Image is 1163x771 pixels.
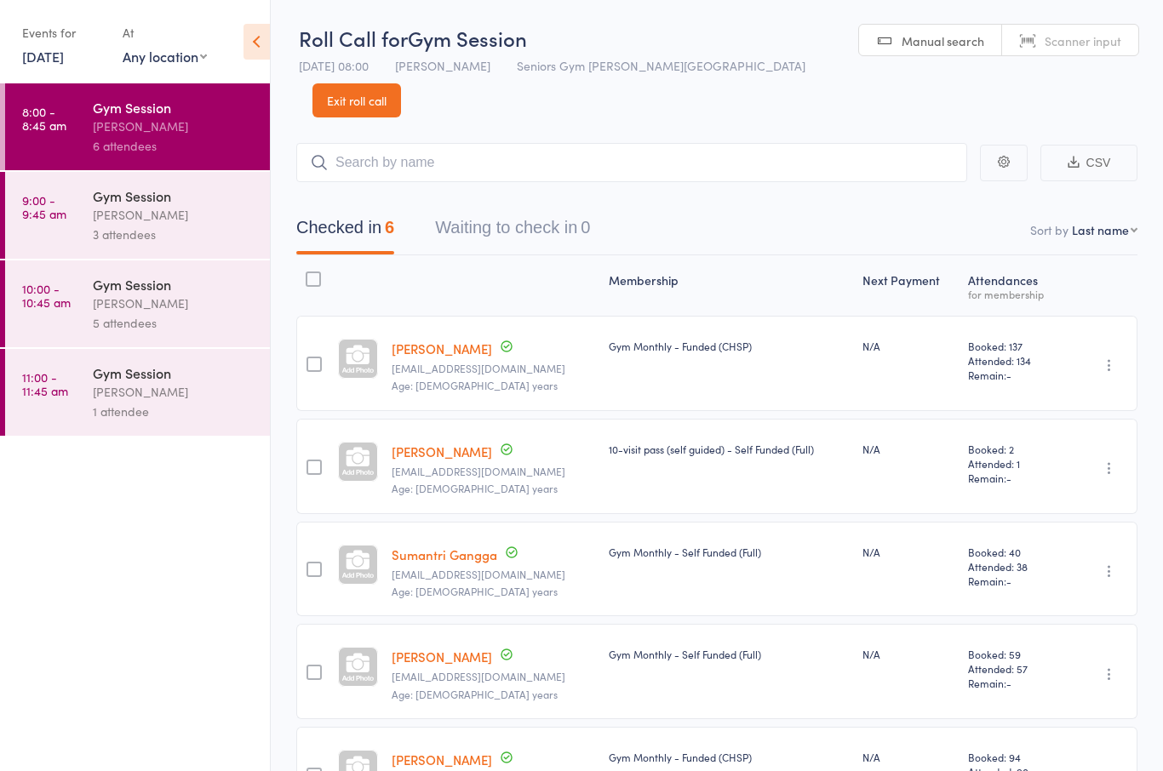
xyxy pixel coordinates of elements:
div: Gym Monthly - Funded (CHSP) [609,339,849,353]
div: 6 [385,218,394,237]
span: Remain: [968,676,1058,690]
span: Remain: [968,471,1058,485]
div: Atten­dances [961,263,1065,308]
div: Any location [123,47,207,66]
div: [PERSON_NAME] [93,294,255,313]
div: 3 attendees [93,225,255,244]
div: Membership [602,263,856,308]
span: Attended: 134 [968,353,1058,368]
time: 9:00 - 9:45 am [22,193,66,220]
span: [PERSON_NAME] [395,57,490,74]
div: [PERSON_NAME] [93,205,255,225]
span: Booked: 94 [968,750,1058,764]
div: N/A [862,442,954,456]
span: Remain: [968,574,1058,588]
span: Booked: 137 [968,339,1058,353]
a: [PERSON_NAME] [392,751,492,768]
div: Gym Session [93,98,255,117]
div: [PERSON_NAME] [93,382,255,402]
div: Gym Monthly - Self Funded (Full) [609,647,849,661]
a: 10:00 -10:45 amGym Session[PERSON_NAME]5 attendees [5,260,270,347]
div: 10-visit pass (self guided) - Self Funded (Full) [609,442,849,456]
small: sumantri.gangga@gmail.com [392,568,595,580]
span: - [1006,471,1011,485]
span: Roll Call for [299,24,408,52]
div: N/A [862,647,954,661]
time: 8:00 - 8:45 am [22,105,66,132]
span: Age: [DEMOGRAPHIC_DATA] years [392,481,558,495]
span: Attended: 1 [968,456,1058,471]
span: - [1006,368,1011,382]
div: Gym Session [93,186,255,205]
div: [PERSON_NAME] [93,117,255,136]
a: Sumantri Gangga [392,545,497,563]
span: Manual search [902,32,984,49]
div: Gym Monthly - Self Funded (Full) [609,545,849,559]
a: [DATE] [22,47,64,66]
time: 10:00 - 10:45 am [22,282,71,309]
div: Next Payment [856,263,961,308]
div: Gym Session [93,363,255,382]
a: [PERSON_NAME] [392,648,492,665]
div: Gym Session [93,275,255,294]
button: Checked in6 [296,209,394,254]
div: 0 [581,218,590,237]
div: N/A [862,545,954,559]
a: Exit roll call [312,83,401,117]
span: Remain: [968,368,1058,382]
a: [PERSON_NAME] [392,443,492,460]
small: yvonnee5@bigpond.com [392,363,595,374]
span: Attended: 38 [968,559,1058,574]
span: Age: [DEMOGRAPHIC_DATA] years [392,584,558,598]
span: Seniors Gym [PERSON_NAME][GEOGRAPHIC_DATA] [517,57,805,74]
button: CSV [1040,145,1137,181]
div: Last name [1072,221,1129,238]
span: Attended: 57 [968,661,1058,676]
span: Booked: 59 [968,647,1058,661]
span: - [1006,676,1011,690]
span: Age: [DEMOGRAPHIC_DATA] years [392,687,558,701]
span: - [1006,574,1011,588]
span: Booked: 2 [968,442,1058,456]
div: At [123,19,207,47]
div: 6 attendees [93,136,255,156]
a: 8:00 -8:45 amGym Session[PERSON_NAME]6 attendees [5,83,270,170]
div: for membership [968,288,1058,300]
a: 9:00 -9:45 amGym Session[PERSON_NAME]3 attendees [5,172,270,259]
small: helenmurden85@gmail.com [392,671,595,682]
a: [PERSON_NAME] [392,340,492,357]
div: Gym Monthly - Funded (CHSP) [609,750,849,764]
div: 5 attendees [93,313,255,333]
span: Gym Session [408,24,527,52]
div: N/A [862,339,954,353]
div: N/A [862,750,954,764]
a: 11:00 -11:45 amGym Session[PERSON_NAME]1 attendee [5,349,270,436]
div: 1 attendee [93,402,255,421]
span: Scanner input [1045,32,1121,49]
span: Age: [DEMOGRAPHIC_DATA] years [392,378,558,392]
label: Sort by [1030,221,1068,238]
time: 11:00 - 11:45 am [22,370,68,397]
button: Waiting to check in0 [435,209,590,254]
small: kdcallig@gmail.com [392,465,595,477]
div: Events for [22,19,106,47]
span: [DATE] 08:00 [299,57,369,74]
span: Booked: 40 [968,545,1058,559]
input: Search by name [296,143,967,182]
